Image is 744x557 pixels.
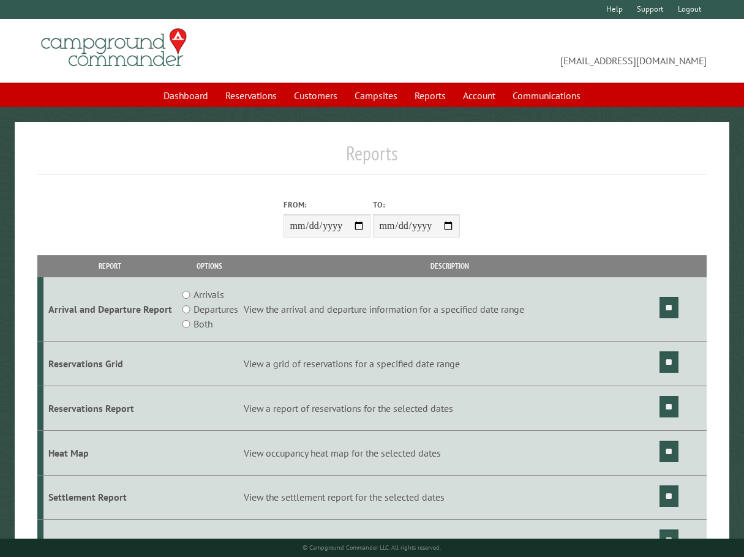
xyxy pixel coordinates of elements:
[177,255,242,277] th: Options
[156,84,216,107] a: Dashboard
[242,475,658,520] td: View the settlement report for the selected dates
[373,199,460,211] label: To:
[284,199,370,211] label: From:
[302,544,441,551] small: © Campground Commander LLC. All rights reserved.
[194,302,238,316] label: Departures
[43,277,177,342] td: Arrival and Departure Report
[43,430,177,475] td: Heat Map
[218,84,284,107] a: Reservations
[347,84,405,107] a: Campsites
[505,84,588,107] a: Communications
[43,255,177,277] th: Report
[242,277,658,342] td: View the arrival and departure information for a specified date range
[242,342,658,386] td: View a grid of reservations for a specified date range
[287,84,345,107] a: Customers
[194,287,224,302] label: Arrivals
[407,84,453,107] a: Reports
[242,255,658,277] th: Description
[242,386,658,430] td: View a report of reservations for the selected dates
[242,430,658,475] td: View occupancy heat map for the selected dates
[43,342,177,386] td: Reservations Grid
[456,84,503,107] a: Account
[194,316,212,331] label: Both
[37,141,707,175] h1: Reports
[37,24,190,72] img: Campground Commander
[43,475,177,520] td: Settlement Report
[43,386,177,430] td: Reservations Report
[372,34,707,68] span: [EMAIL_ADDRESS][DOMAIN_NAME]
